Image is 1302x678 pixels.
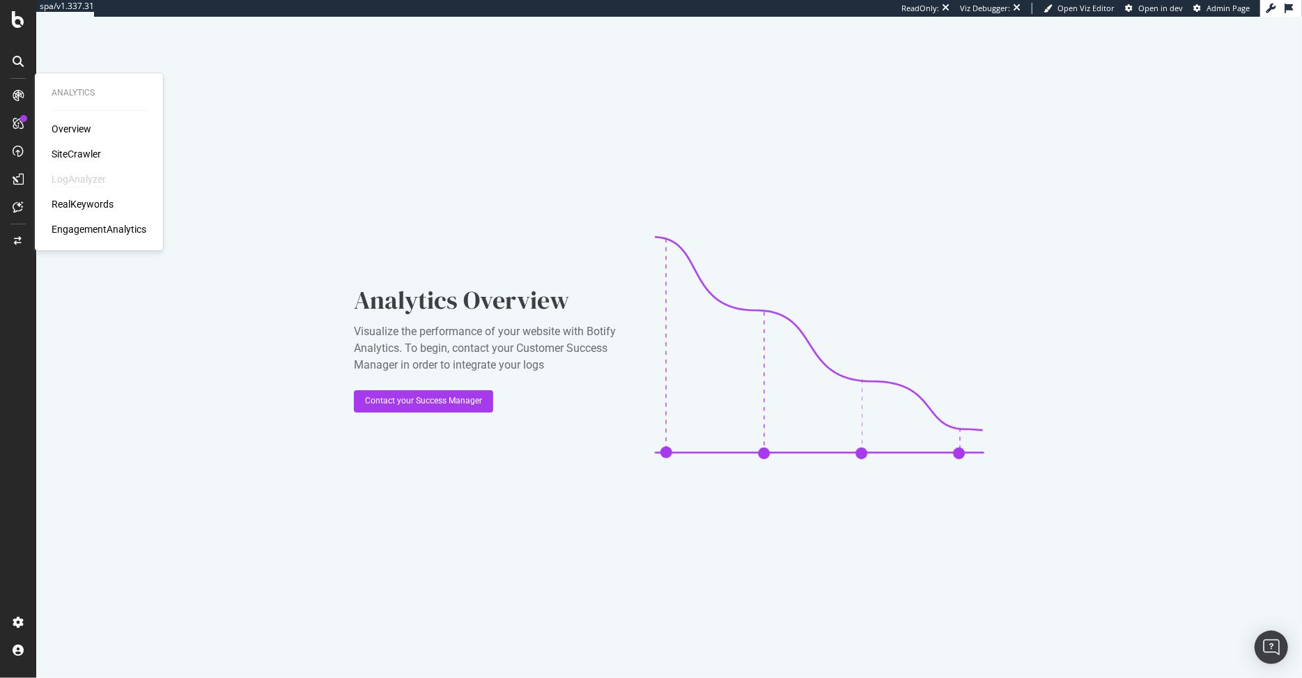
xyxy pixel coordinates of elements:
[1138,3,1183,13] span: Open in dev
[52,197,114,211] a: RealKeywords
[365,395,482,407] div: Contact your Success Manager
[1125,3,1183,14] a: Open in dev
[354,390,493,413] button: Contact your Success Manager
[354,323,633,373] div: Visualize the performance of your website with Botify Analytics. To begin, contact your Customer ...
[52,172,106,186] div: LogAnalyzer
[52,147,101,161] a: SiteCrawler
[655,236,984,459] img: CaL_T18e.png
[1207,3,1250,13] span: Admin Page
[1057,3,1115,13] span: Open Viz Editor
[1044,3,1115,14] a: Open Viz Editor
[1193,3,1250,14] a: Admin Page
[52,222,146,236] a: EngagementAnalytics
[901,3,939,14] div: ReadOnly:
[1255,631,1288,664] div: Open Intercom Messenger
[960,3,1010,14] div: Viz Debugger:
[354,283,633,318] div: Analytics Overview
[52,87,146,99] div: Analytics
[52,122,91,136] a: Overview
